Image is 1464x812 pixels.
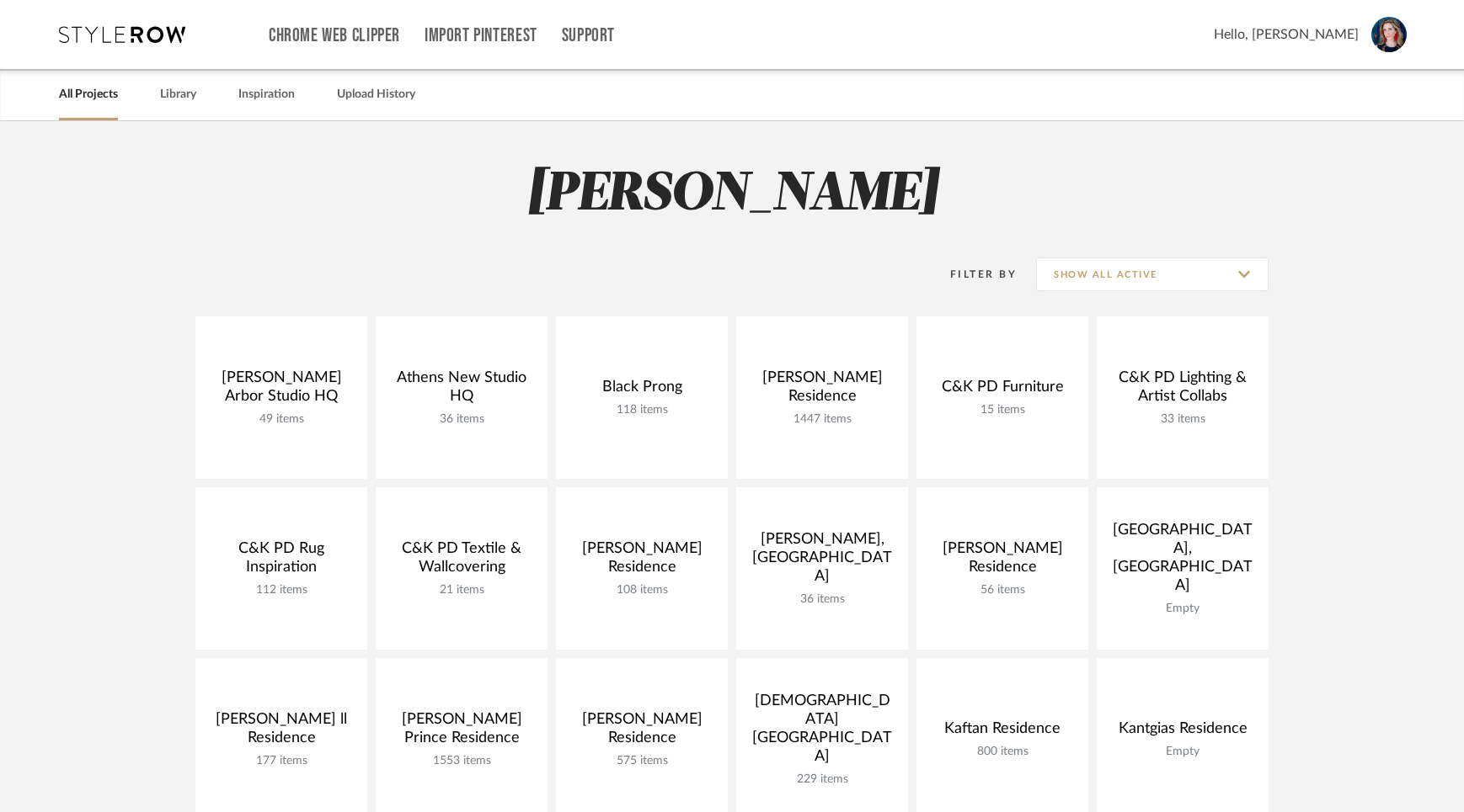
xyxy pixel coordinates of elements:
div: Athens New Studio HQ [389,369,534,412]
a: Upload History [337,83,415,106]
h2: [PERSON_NAME] [126,163,1338,226]
div: C&K PD Rug Inspiration [209,539,354,583]
div: 800 items [930,745,1075,759]
div: 36 items [389,412,534,427]
a: Chrome Web Clipper [269,29,400,43]
div: [PERSON_NAME] Arbor Studio HQ [209,369,354,412]
div: [PERSON_NAME] Residence [569,539,714,583]
div: Black Prong [569,378,714,403]
div: 112 items [209,583,354,597]
div: [GEOGRAPHIC_DATA], [GEOGRAPHIC_DATA] [1110,521,1255,602]
div: 177 items [209,754,354,768]
div: 15 items [930,403,1075,417]
div: Kantgias Residence [1110,719,1255,745]
div: [PERSON_NAME] Residence [569,710,714,754]
div: C&K PD Textile & Wallcovering [389,539,534,583]
a: Library [160,83,196,106]
a: Support [562,29,615,43]
div: C&K PD Lighting & Artist Collabs [1110,369,1255,412]
span: Hello, [PERSON_NAME] [1214,24,1359,45]
div: C&K PD Furniture [930,378,1075,403]
a: All Projects [59,83,118,106]
div: [PERSON_NAME], [GEOGRAPHIC_DATA] [750,530,895,592]
div: 108 items [569,583,714,597]
div: 56 items [930,583,1075,597]
div: 1553 items [389,754,534,768]
div: 1447 items [750,412,895,427]
a: Inspiration [238,83,295,106]
a: Import Pinterest [425,29,537,43]
div: 21 items [389,583,534,597]
div: [PERSON_NAME] Prince Residence [389,710,534,754]
div: 575 items [569,754,714,768]
div: [DEMOGRAPHIC_DATA] [GEOGRAPHIC_DATA] [750,692,895,772]
div: Filter By [928,266,1017,283]
div: [PERSON_NAME] Residence [750,369,895,412]
div: 229 items [750,772,895,787]
div: [PERSON_NAME] Residence [930,539,1075,583]
div: 49 items [209,412,354,427]
div: 118 items [569,403,714,417]
div: Empty [1110,602,1255,616]
div: 33 items [1110,412,1255,427]
img: avatar [1371,17,1407,52]
div: Empty [1110,745,1255,759]
div: [PERSON_NAME] ll Residence [209,710,354,754]
div: Kaftan Residence [930,719,1075,745]
div: 36 items [750,592,895,607]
